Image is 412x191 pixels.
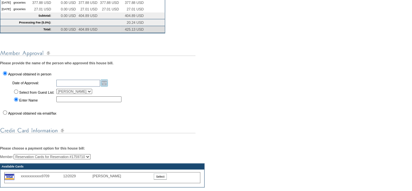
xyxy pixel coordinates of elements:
input: Select [154,173,167,180]
label: Approval obtained in person [8,72,51,76]
div: 12/2029 [63,174,92,178]
span: 0.00 USD [61,1,76,5]
span: 377.88 USD [125,1,144,5]
span: 404.89 USD [125,14,144,18]
span: 27.01 USD [127,7,144,11]
td: Date of Approval: [12,79,55,87]
span: 27.01 USD [34,7,51,11]
div: xxxxxxxxxxxx9709 [21,174,63,178]
td: [DATE] [0,6,12,12]
span: 27.01 USD [102,7,119,11]
label: Select from Guest List: [19,90,54,94]
div: [PERSON_NAME] [92,174,125,178]
td: groceries [12,6,31,12]
td: Total: [0,26,52,33]
span: 0.00 USD [61,27,76,31]
td: Processing Fee (5.0%): [0,19,52,26]
span: 404.89 USD [78,27,97,31]
span: 377.88 USD [100,1,119,5]
label: Approval obtained via email/fax [8,111,56,115]
td: Available Cards [0,164,204,169]
span: 377.88 USD [32,1,51,5]
span: 377.88 USD [78,1,97,5]
span: 404.89 USD [78,14,97,18]
span: 425.13 USD [125,27,144,31]
span: 20.24 USD [127,21,144,24]
span: 0.00 USD [61,14,76,18]
span: 27.01 USD [80,7,97,11]
td: Subtotal: [0,12,52,19]
img: icon_cc_visa.gif [5,174,14,180]
span: 0.00 USD [61,7,76,11]
label: Enter Name [19,98,38,102]
a: Open the calendar popup. [101,79,108,87]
